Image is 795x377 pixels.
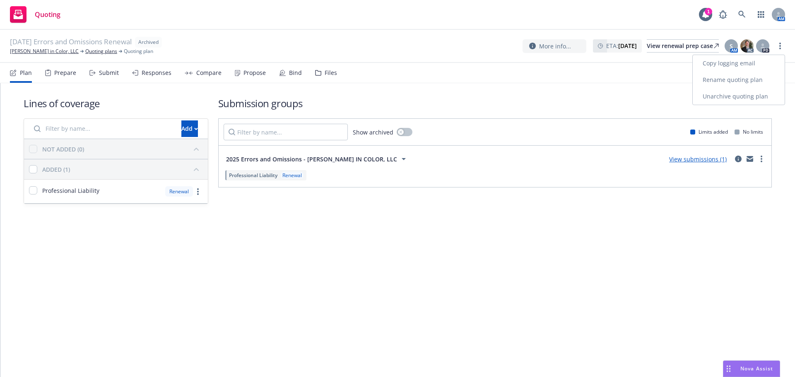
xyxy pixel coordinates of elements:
[730,42,733,50] span: S
[723,360,780,377] button: Nova Assist
[196,70,222,76] div: Compare
[142,70,171,76] div: Responses
[42,165,70,174] div: ADDED (1)
[289,70,302,76] div: Bind
[20,70,32,76] div: Plan
[224,124,348,140] input: Filter by name...
[42,145,84,154] div: NOT ADDED (0)
[243,70,266,76] div: Propose
[85,48,117,55] a: Quoting plans
[753,6,769,23] a: Switch app
[523,39,586,53] button: More info...
[35,11,60,18] span: Quoting
[775,41,785,51] a: more
[723,361,734,377] div: Drag to move
[42,163,203,176] button: ADDED (1)
[24,96,208,110] h1: Lines of coverage
[224,151,411,167] button: 2025 Errors and Omissions - [PERSON_NAME] IN COLOR, LLC
[735,128,763,135] div: No limits
[124,48,153,55] span: Quoting plan
[705,8,712,15] div: 1
[10,48,79,55] a: [PERSON_NAME] in Color, LLC
[740,365,773,372] span: Nova Assist
[7,3,64,26] a: Quoting
[669,155,727,163] a: View submissions (1)
[54,70,76,76] div: Prepare
[353,128,393,137] span: Show archived
[733,154,743,164] a: circleInformation
[165,186,193,197] div: Renewal
[606,41,637,50] span: ETA :
[690,128,728,135] div: Limits added
[715,6,731,23] a: Report a Bug
[10,37,132,48] span: [DATE] Errors and Omissions Renewal
[618,42,637,50] strong: [DATE]
[29,120,176,137] input: Filter by name...
[745,154,755,164] a: mail
[229,172,277,179] span: Professional Liability
[693,72,785,88] a: Rename quoting plan
[281,172,304,179] div: Renewal
[539,42,571,50] span: More info...
[138,38,159,46] span: Archived
[325,70,337,76] div: Files
[756,154,766,164] a: more
[42,142,203,156] button: NOT ADDED (0)
[193,187,203,197] a: more
[647,39,719,53] a: View renewal prep case
[734,6,750,23] a: Search
[42,186,99,195] span: Professional Liability
[218,96,772,110] h1: Submission groups
[740,39,754,53] img: photo
[693,55,785,72] a: Copy logging email
[693,88,785,105] a: Unarchive quoting plan
[226,155,397,163] span: 2025 Errors and Omissions - [PERSON_NAME] IN COLOR, LLC
[181,120,198,137] button: Add
[647,40,719,52] div: View renewal prep case
[99,70,119,76] div: Submit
